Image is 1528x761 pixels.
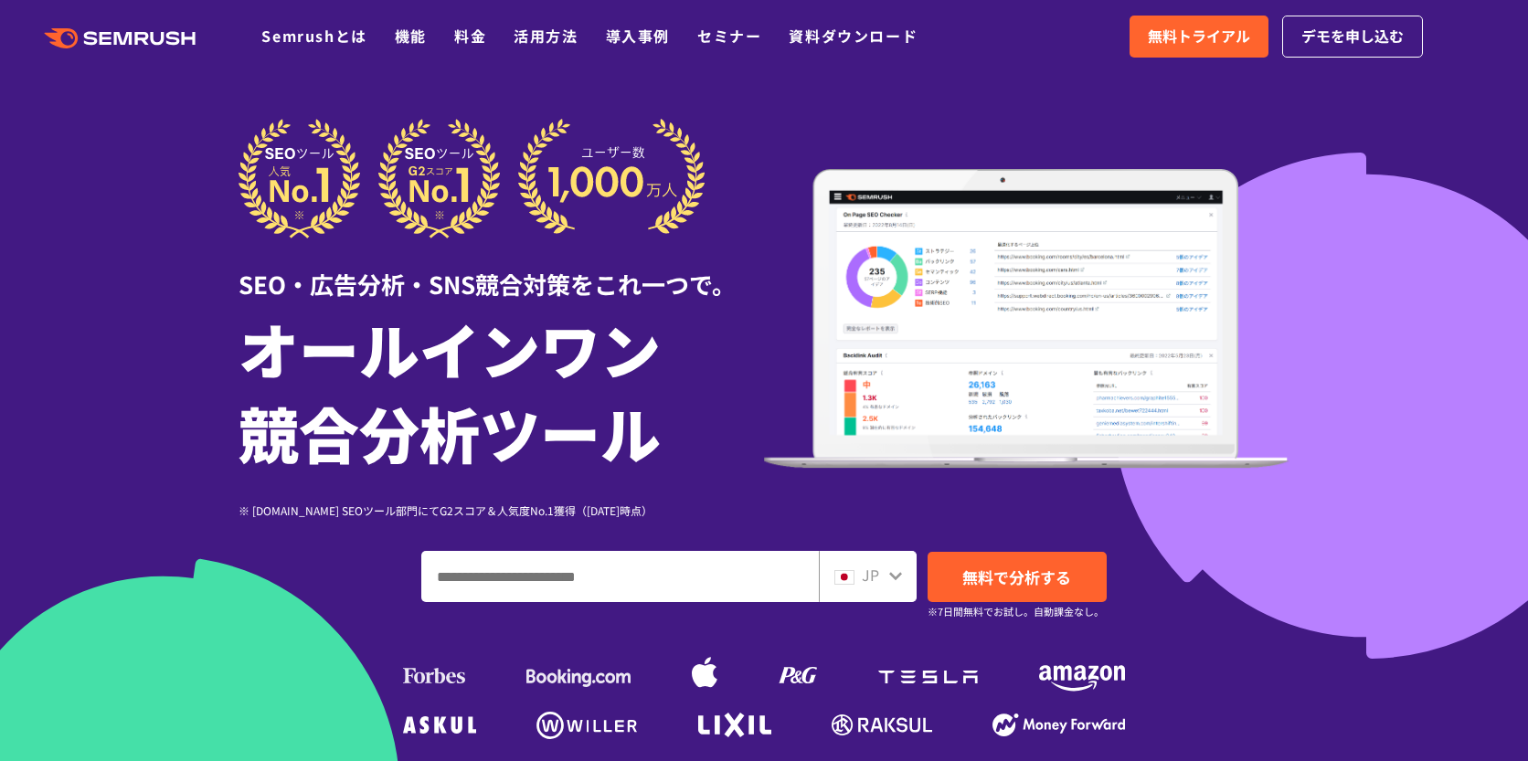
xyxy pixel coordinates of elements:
[928,603,1104,620] small: ※7日間無料でお試し。自動課金なし。
[862,564,879,586] span: JP
[261,25,366,47] a: Semrushとは
[1301,25,1404,48] span: デモを申し込む
[928,552,1107,602] a: 無料で分析する
[697,25,761,47] a: セミナー
[1282,16,1423,58] a: デモを申し込む
[239,306,764,474] h1: オールインワン 競合分析ツール
[606,25,670,47] a: 導入事例
[239,502,764,519] div: ※ [DOMAIN_NAME] SEOツール部門にてG2スコア＆人気度No.1獲得（[DATE]時点）
[1130,16,1268,58] a: 無料トライアル
[395,25,427,47] a: 機能
[514,25,578,47] a: 活用方法
[239,238,764,301] div: SEO・広告分析・SNS競合対策をこれ一つで。
[1148,25,1250,48] span: 無料トライアル
[962,565,1071,588] span: 無料で分析する
[454,25,486,47] a: 料金
[789,25,918,47] a: 資料ダウンロード
[422,552,818,601] input: ドメイン、キーワードまたはURLを入力してください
